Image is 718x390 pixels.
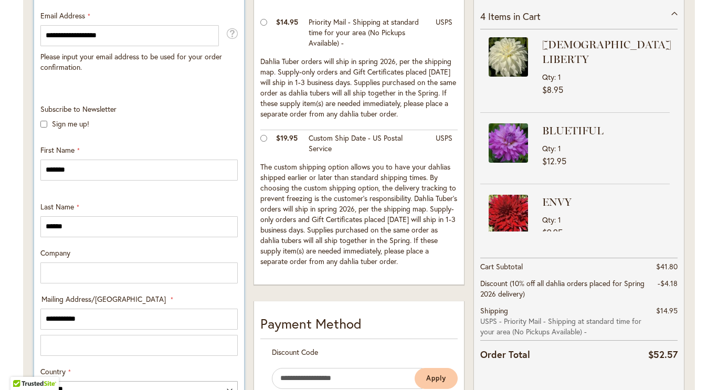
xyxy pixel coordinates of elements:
span: $52.57 [648,348,678,361]
span: Country [40,366,66,376]
span: $12.95 [542,155,566,166]
span: Email Address [40,10,85,20]
label: Sign me up! [52,119,89,129]
span: Please input your email address to be used for your order confirmation. [40,51,222,72]
td: Dahlia Tuber orders will ship in spring 2026, per the shipping map. Supply-only orders and Gift C... [260,54,458,130]
td: The custom shipping option allows you to have your dahlias shipped earlier or later than standard... [260,159,458,272]
span: 1 [558,72,561,82]
img: LADY LIBERTY [489,37,528,77]
strong: Order Total [480,346,530,362]
span: $19.95 [276,133,298,143]
span: Qty [542,215,554,225]
span: Discount Code [272,347,318,357]
span: USPS - Priority Mail - Shipping at standard time for your area (No Pickups Available) - [480,316,648,337]
strong: ENVY [542,195,667,209]
span: First Name [40,145,75,155]
span: 4 [480,10,485,23]
td: USPS [430,130,458,159]
span: -$4.18 [658,278,678,288]
span: Discount (10% off all dahlia orders placed for Spring 2026 delivery) [480,278,645,299]
span: Subscribe to Newsletter [40,104,117,114]
img: ENVY [489,195,528,234]
div: Payment Method [260,314,458,339]
span: $8.95 [542,84,563,95]
span: $14.95 [656,305,678,315]
span: Company [40,248,70,258]
td: USPS [430,14,458,54]
iframe: Launch Accessibility Center [8,353,37,382]
strong: BLUETIFUL [542,123,667,138]
span: Last Name [40,202,74,212]
span: Apply [426,374,446,383]
td: Custom Ship Date - US Postal Service [303,130,430,159]
span: $14.95 [276,17,298,27]
th: Cart Subtotal [480,258,648,275]
td: Priority Mail - Shipping at standard time for your area (No Pickups Available) - [303,14,430,54]
span: Qty [542,143,554,153]
span: Mailing Address/[GEOGRAPHIC_DATA] [41,294,166,304]
span: Items in Cart [488,10,541,23]
span: $9.95 [542,227,563,238]
strong: [DEMOGRAPHIC_DATA] LIBERTY [542,37,671,67]
button: Apply [415,368,458,389]
span: $41.80 [656,261,678,271]
span: 1 [558,215,561,225]
span: Shipping [480,305,508,315]
span: 1 [558,143,561,153]
img: BLUETIFUL [489,123,528,163]
span: Qty [542,72,554,82]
